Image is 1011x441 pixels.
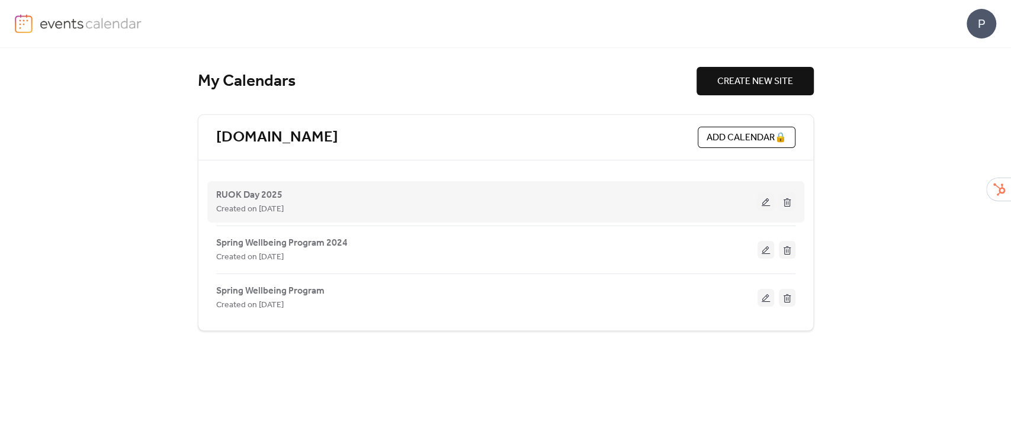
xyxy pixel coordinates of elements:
a: [DOMAIN_NAME] [216,128,338,147]
div: P [967,9,996,38]
span: RUOK Day 2025 [216,188,283,202]
a: Spring Wellbeing Program [216,288,325,294]
img: logo-type [40,14,142,32]
span: Created on [DATE] [216,250,284,265]
span: CREATE NEW SITE [717,75,793,89]
span: Created on [DATE] [216,298,284,313]
span: Spring Wellbeing Program [216,284,325,298]
img: logo [15,14,33,33]
div: My Calendars [198,71,697,92]
a: Spring Wellbeing Program 2024 [216,240,348,246]
span: Spring Wellbeing Program 2024 [216,236,348,250]
span: Created on [DATE] [216,202,284,217]
a: RUOK Day 2025 [216,192,283,198]
button: CREATE NEW SITE [697,67,814,95]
